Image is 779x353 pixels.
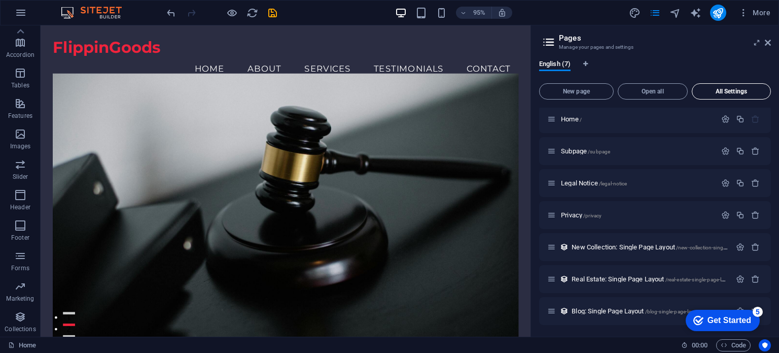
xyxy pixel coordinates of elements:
div: This layout is used as a template for all items (e.g. a blog post) of this collection. The conten... [560,307,569,315]
div: This layout is used as a template for all items (e.g. a blog post) of this collection. The conten... [560,275,569,283]
button: 2 [23,314,36,316]
div: Duplicate [736,147,745,155]
p: Accordion [6,51,34,59]
span: English (7) [539,58,571,72]
h6: Session time [681,339,708,351]
button: undo [165,7,177,19]
div: Remove [751,275,760,283]
button: Usercentrics [759,339,771,351]
span: Click to open page [572,307,701,315]
i: Navigator [669,7,681,19]
div: Settings [721,147,730,155]
div: Settings [721,211,730,219]
span: More [738,8,770,18]
span: /privacy [583,213,601,218]
div: This layout is used as a template for all items (e.g. a blog post) of this collection. The conten... [560,243,569,251]
button: design [629,7,641,19]
button: 95% [456,7,492,19]
span: /subpage [588,149,610,154]
div: Real Estate: Single Page Layout/real-estate-single-page-layout [569,276,731,282]
p: Marketing [6,295,34,303]
p: Features [8,112,32,120]
span: : [699,341,700,349]
span: 00 00 [692,339,707,351]
i: Save (Ctrl+S) [267,7,278,19]
i: Pages (Ctrl+Alt+S) [649,7,661,19]
div: Duplicate [736,179,745,187]
button: 1 [23,302,36,304]
button: New page [539,83,614,100]
span: /blog-single-page-layout [645,309,701,314]
div: Home/ [558,116,716,122]
div: Get Started 5 items remaining, 0% complete [8,5,82,26]
div: 5 [75,2,85,12]
span: Click to open page [572,275,734,283]
span: Click to open page [561,179,627,187]
button: text_generator [690,7,702,19]
button: reload [246,7,258,19]
h3: Manage your pages and settings [559,43,751,52]
span: New page [544,88,609,94]
h6: 95% [471,7,487,19]
span: /legal-notice [599,181,627,186]
span: / [580,117,582,122]
div: Remove [751,179,760,187]
p: Forms [11,264,29,272]
div: Duplicate [736,115,745,123]
div: Legal Notice/legal-notice [558,180,716,186]
div: Settings [721,115,730,123]
button: Code [716,339,751,351]
i: Reload page [246,7,258,19]
button: 3 [23,326,36,329]
span: Click to open page [561,211,601,219]
span: Open all [622,88,683,94]
button: pages [649,7,661,19]
img: Editor Logo [58,7,134,19]
p: Collections [5,325,36,333]
div: Remove [751,211,760,219]
p: Tables [11,81,29,89]
div: Settings [736,275,745,283]
i: Undo: Change favicon (Ctrl+Z) [165,7,177,19]
button: All Settings [692,83,771,100]
p: Slider [13,173,28,181]
div: Get Started [30,11,74,20]
div: New Collection: Single Page Layout/new-collection-single-page-layout [569,244,731,250]
a: Click to cancel selection. Double-click to open Pages [8,339,36,351]
button: publish [710,5,726,21]
i: AI Writer [690,7,701,19]
div: Remove [751,147,760,155]
div: Duplicate [736,211,745,219]
p: Header [10,203,30,211]
div: Subpage/subpage [558,148,716,154]
button: save [266,7,278,19]
span: Code [721,339,746,351]
span: All Settings [696,88,766,94]
span: Click to open page [561,115,582,123]
div: Settings [736,243,745,251]
i: Publish [712,7,724,19]
i: On resize automatically adjust zoom level to fit chosen device. [498,8,507,17]
span: Click to open page [572,243,755,251]
h2: Pages [559,34,771,43]
div: The startpage cannot be deleted [751,115,760,123]
button: navigator [669,7,682,19]
p: Footer [11,234,29,242]
button: More [734,5,774,21]
i: Design (Ctrl+Alt+Y) [629,7,641,19]
span: /real-estate-single-page-layout [665,277,734,282]
span: /new-collection-single-page-layout [676,245,756,250]
p: Images [10,142,31,150]
div: Remove [751,243,760,251]
button: Open all [618,83,688,100]
div: Language Tabs [539,60,771,79]
div: Blog: Single Page Layout/blog-single-page-layout [569,308,731,314]
div: Privacy/privacy [558,212,716,218]
span: Click to open page [561,147,610,155]
div: Settings [721,179,730,187]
